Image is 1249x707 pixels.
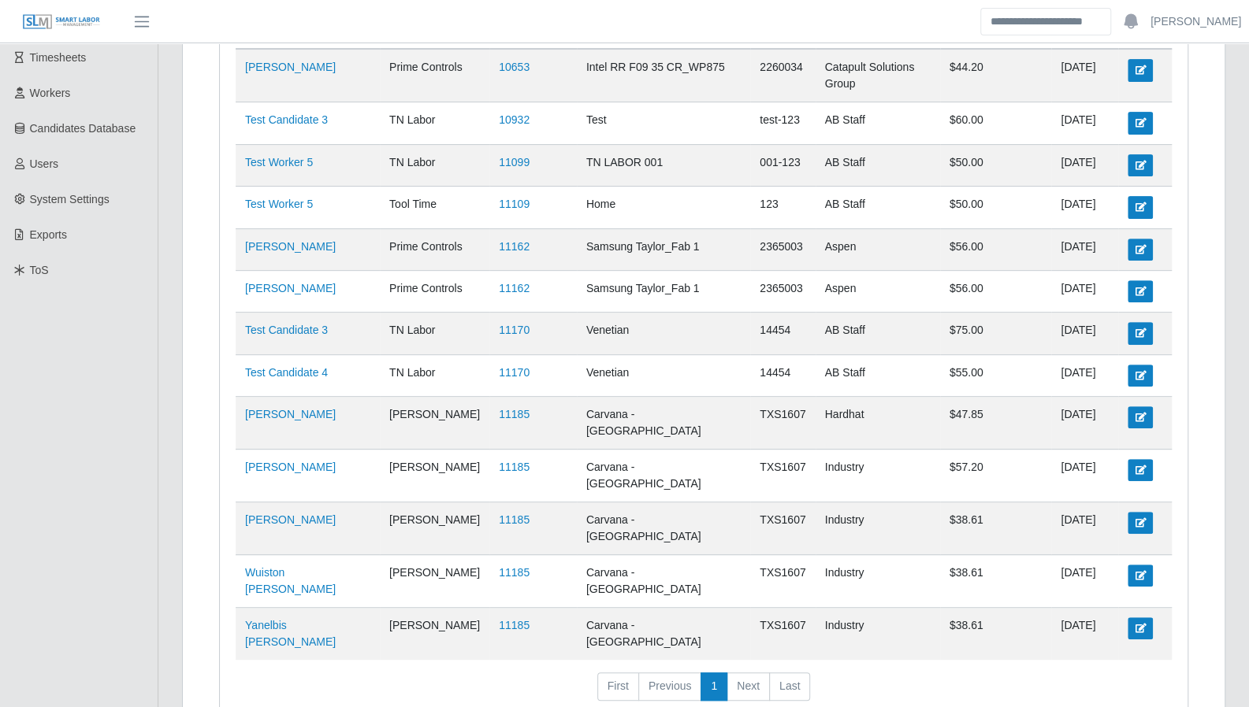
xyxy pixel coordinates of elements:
[380,102,489,144] td: TN Labor
[1051,354,1118,396] td: [DATE]
[499,198,530,210] a: 11109
[577,313,750,354] td: Venetian
[940,608,1051,661] td: $38.61
[816,608,940,661] td: Industry
[499,513,530,526] a: 11185
[940,313,1051,354] td: $75.00
[750,102,815,144] td: test-123
[245,156,313,168] a: Test Worker 5
[245,282,336,294] a: [PERSON_NAME]
[577,270,750,312] td: Samsung Taylor_Fab 1
[940,228,1051,270] td: $56.00
[30,157,59,170] span: Users
[577,102,750,144] td: Test
[30,193,110,205] span: System Settings
[499,619,530,631] a: 11185
[577,144,750,186] td: TN LABOR 001
[816,49,940,102] td: Catapult Solutions Group
[499,61,530,73] a: 10653
[1051,608,1118,661] td: [DATE]
[245,461,336,473] a: [PERSON_NAME]
[380,354,489,396] td: TN Labor
[380,313,489,354] td: TN Labor
[1051,397,1118,450] td: [DATE]
[577,555,750,608] td: Carvana - [GEOGRAPHIC_DATA]
[816,450,940,502] td: Industry
[1051,102,1118,144] td: [DATE]
[750,313,815,354] td: 14454
[750,228,815,270] td: 2365003
[1051,502,1118,555] td: [DATE]
[499,324,530,336] a: 11170
[940,555,1051,608] td: $38.61
[750,270,815,312] td: 2365003
[30,122,136,135] span: Candidates Database
[499,461,530,473] a: 11185
[940,354,1051,396] td: $55.00
[245,619,336,648] a: Yanelbis [PERSON_NAME]
[816,354,940,396] td: AB Staff
[245,566,336,595] a: Wuiston [PERSON_NAME]
[1051,270,1118,312] td: [DATE]
[750,502,815,555] td: TXS1607
[245,61,336,73] a: [PERSON_NAME]
[380,49,489,102] td: Prime Controls
[980,8,1111,35] input: Search
[816,102,940,144] td: AB Staff
[940,450,1051,502] td: $57.20
[577,354,750,396] td: Venetian
[940,144,1051,186] td: $50.00
[1051,313,1118,354] td: [DATE]
[750,608,815,661] td: TXS1607
[577,228,750,270] td: Samsung Taylor_Fab 1
[816,502,940,555] td: Industry
[940,102,1051,144] td: $60.00
[577,608,750,661] td: Carvana - [GEOGRAPHIC_DATA]
[380,608,489,661] td: [PERSON_NAME]
[380,144,489,186] td: TN Labor
[750,187,815,228] td: 123
[940,397,1051,450] td: $47.85
[816,270,940,312] td: Aspen
[380,187,489,228] td: Tool Time
[30,228,67,241] span: Exports
[499,566,530,579] a: 11185
[940,187,1051,228] td: $50.00
[245,366,328,379] a: Test Candidate 4
[380,502,489,555] td: [PERSON_NAME]
[750,354,815,396] td: 14454
[30,51,87,64] span: Timesheets
[816,144,940,186] td: AB Staff
[750,555,815,608] td: TXS1607
[750,397,815,450] td: TXS1607
[750,144,815,186] td: 001-123
[499,366,530,379] a: 11170
[380,450,489,502] td: [PERSON_NAME]
[1051,555,1118,608] td: [DATE]
[22,13,101,31] img: SLM Logo
[577,450,750,502] td: Carvana - [GEOGRAPHIC_DATA]
[1150,13,1241,30] a: [PERSON_NAME]
[245,408,336,420] a: [PERSON_NAME]
[816,187,940,228] td: AB Staff
[499,156,530,168] a: 11099
[816,313,940,354] td: AB Staff
[750,49,815,102] td: 2260034
[30,87,71,99] span: Workers
[380,397,489,450] td: [PERSON_NAME]
[30,264,49,276] span: ToS
[380,270,489,312] td: Prime Controls
[499,113,530,126] a: 10932
[245,324,328,336] a: Test Candidate 3
[816,228,940,270] td: Aspen
[816,397,940,450] td: Hardhat
[577,187,750,228] td: Home
[701,672,727,701] a: 1
[940,502,1051,555] td: $38.61
[499,408,530,420] a: 11185
[1051,49,1118,102] td: [DATE]
[245,198,313,210] a: Test Worker 5
[577,397,750,450] td: Carvana - [GEOGRAPHIC_DATA]
[499,282,530,294] a: 11162
[940,49,1051,102] td: $44.20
